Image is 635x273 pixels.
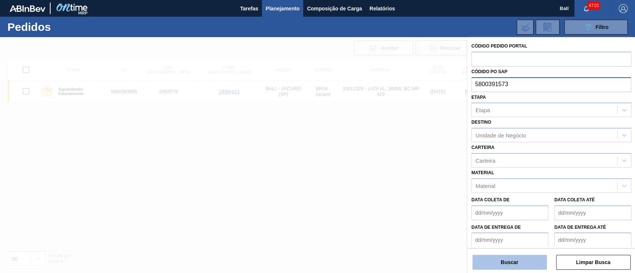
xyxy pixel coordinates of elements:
button: Filtro [564,20,628,35]
img: Logout [619,4,628,13]
label: Material [471,170,494,175]
span: Planejamento [266,4,299,13]
span: Filtro [596,24,609,30]
label: Data de Entrega até [554,225,606,230]
input: dd/mm/yyyy [554,205,631,220]
span: Composição de Carga [307,4,362,13]
span: Relatórios [369,4,395,13]
div: Solicitação de Revisão de Pedidos [536,20,559,35]
div: Material [475,182,495,189]
input: dd/mm/yyyy [471,205,548,220]
div: Unidade de Negócio [475,132,526,139]
span: Tarefas [240,4,258,13]
input: dd/mm/yyyy [554,233,631,247]
div: Importar Negociações dos Pedidos [517,20,533,35]
h1: Pedidos [7,23,116,31]
span: 4710 [587,1,600,10]
button: Notificações [574,3,598,14]
label: Destino [471,120,491,125]
label: Data coleta até [554,197,594,202]
img: TNhmsLtSVTkK8tSr43FrP2fwEKptu5GPRR3wAAAABJRU5ErkJggg== [10,5,45,12]
label: Código Pedido Portal [471,43,527,49]
div: Etapa [475,107,490,113]
label: Data de Entrega de [471,225,521,230]
label: Data coleta de [471,197,509,202]
input: dd/mm/yyyy [471,233,548,247]
label: Carteira [471,145,494,150]
label: Etapa [471,95,486,100]
div: Carteira [475,157,495,163]
label: Códido PO SAP [471,69,507,74]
